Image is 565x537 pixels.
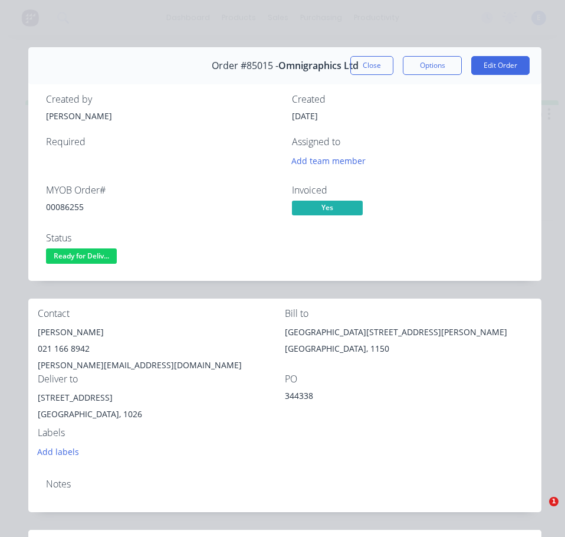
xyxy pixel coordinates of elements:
[46,136,278,148] div: Required
[292,185,524,196] div: Invoiced
[46,110,278,122] div: [PERSON_NAME]
[285,340,532,357] div: [GEOGRAPHIC_DATA], 1150
[31,443,86,459] button: Add labels
[38,324,285,374] div: [PERSON_NAME]021 166 8942[PERSON_NAME][EMAIL_ADDRESS][DOMAIN_NAME]
[285,308,532,319] div: Bill to
[292,201,363,215] span: Yes
[292,153,372,169] button: Add team member
[350,56,393,75] button: Close
[38,389,285,406] div: [STREET_ADDRESS]
[38,389,285,427] div: [STREET_ADDRESS][GEOGRAPHIC_DATA], 1026
[46,479,524,490] div: Notes
[212,60,278,71] span: Order #85015 -
[525,497,553,525] iframe: Intercom live chat
[403,56,462,75] button: Options
[285,389,432,406] div: 344338
[38,308,285,319] div: Contact
[46,233,278,244] div: Status
[278,60,359,71] span: Omnigraphics Ltd
[46,248,117,266] button: Ready for Deliv...
[292,110,318,122] span: [DATE]
[46,248,117,263] span: Ready for Deliv...
[38,427,285,438] div: Labels
[285,324,532,362] div: [GEOGRAPHIC_DATA][STREET_ADDRESS][PERSON_NAME][GEOGRAPHIC_DATA], 1150
[285,153,372,169] button: Add team member
[38,374,285,385] div: Deliver to
[38,324,285,340] div: [PERSON_NAME]
[285,324,532,340] div: [GEOGRAPHIC_DATA][STREET_ADDRESS][PERSON_NAME]
[46,185,278,196] div: MYOB Order #
[46,94,278,105] div: Created by
[292,136,524,148] div: Assigned to
[38,357,285,374] div: [PERSON_NAME][EMAIL_ADDRESS][DOMAIN_NAME]
[38,406,285,423] div: [GEOGRAPHIC_DATA], 1026
[285,374,532,385] div: PO
[38,340,285,357] div: 021 166 8942
[46,201,278,213] div: 00086255
[471,56,530,75] button: Edit Order
[549,497,559,506] span: 1
[292,94,524,105] div: Created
